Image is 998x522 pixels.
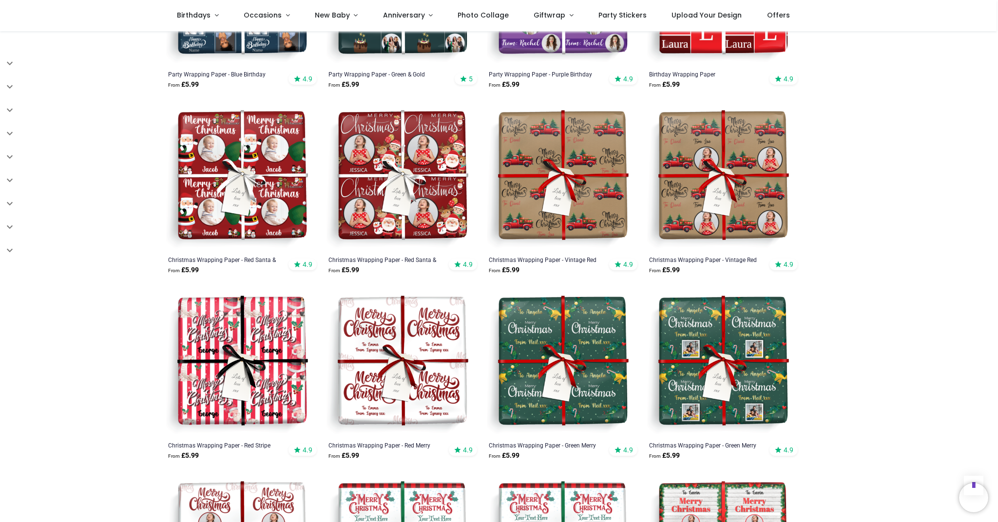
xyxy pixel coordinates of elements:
[486,286,638,438] img: Personalised Christmas Wrapping Paper - Green Merry Christmas - Add Name
[244,10,282,20] span: Occasions
[328,265,359,275] strong: £ 5.99
[326,100,478,253] img: Personalised Christmas Wrapping Paper - Red Santa & Friends - Add Name & 1 Photo
[315,10,350,20] span: New Baby
[168,441,286,449] a: Christmas Wrapping Paper - Red Stripe Santa
[168,82,180,88] span: From
[784,446,793,454] span: 4.9
[168,453,180,459] span: From
[649,82,661,88] span: From
[646,100,799,253] img: Personalised Christmas Wrapping Paper - Vintage Red Truck & Tree - Add Name & 1 Photo
[489,82,500,88] span: From
[672,10,742,20] span: Upload Your Design
[649,453,661,459] span: From
[489,441,606,449] a: Christmas Wrapping Paper - Green Merry Christmas
[489,256,606,263] a: Christmas Wrapping Paper - Vintage Red Truck & Tree
[489,70,606,78] a: Party Wrapping Paper - Purple Birthday
[469,75,473,83] span: 5
[463,446,473,454] span: 4.9
[623,260,633,269] span: 4.9
[649,441,767,449] a: Christmas Wrapping Paper - Green Merry Christmas
[168,451,199,461] strong: £ 5.99
[383,10,425,20] span: Anniversary
[328,70,446,78] a: Party Wrapping Paper - Green & Gold Birthday
[165,286,318,438] img: Personalised Christmas Wrapping Paper - Red Stripe Santa - Add Name
[458,10,509,20] span: Photo Collage
[303,260,312,269] span: 4.9
[623,446,633,454] span: 4.9
[649,256,767,263] a: Christmas Wrapping Paper - Vintage Red Truck & Tree
[303,75,312,83] span: 4.9
[326,286,478,438] img: Personalised Christmas Wrapping Paper - Red Merry Christmas - Add Name
[623,75,633,83] span: 4.9
[168,70,286,78] a: Party Wrapping Paper - Blue Birthday
[328,451,359,461] strong: £ 5.99
[168,256,286,263] a: Christmas Wrapping Paper - Red Santa & Friends
[649,80,680,90] strong: £ 5.99
[489,453,500,459] span: From
[168,80,199,90] strong: £ 5.99
[489,451,519,461] strong: £ 5.99
[649,70,767,78] a: Birthday Wrapping Paper
[784,75,793,83] span: 4.9
[328,82,340,88] span: From
[328,441,446,449] a: Christmas Wrapping Paper - Red Merry Christmas
[598,10,647,20] span: Party Stickers
[328,256,446,263] a: Christmas Wrapping Paper - Red Santa & Friends
[649,265,680,275] strong: £ 5.99
[649,268,661,273] span: From
[328,268,340,273] span: From
[784,260,793,269] span: 4.9
[486,100,638,253] img: Personalised Christmas Wrapping Paper - Vintage Red Truck & Tree - Add Name
[303,446,312,454] span: 4.9
[767,10,790,20] span: Offers
[534,10,565,20] span: Giftwrap
[177,10,211,20] span: Birthdays
[463,260,473,269] span: 4.9
[168,265,199,275] strong: £ 5.99
[959,483,988,512] iframe: Brevo live chat
[165,100,318,253] img: Personalised Christmas Wrapping Paper - Red Santa & Friends - Upload 1 Photo
[489,80,519,90] strong: £ 5.99
[646,286,799,438] img: Personalised Christmas Wrapping Paper - Green Merry Christmas - Add Name & 1 Photo
[489,265,519,275] strong: £ 5.99
[649,451,680,461] strong: £ 5.99
[328,453,340,459] span: From
[489,268,500,273] span: From
[328,80,359,90] strong: £ 5.99
[168,268,180,273] span: From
